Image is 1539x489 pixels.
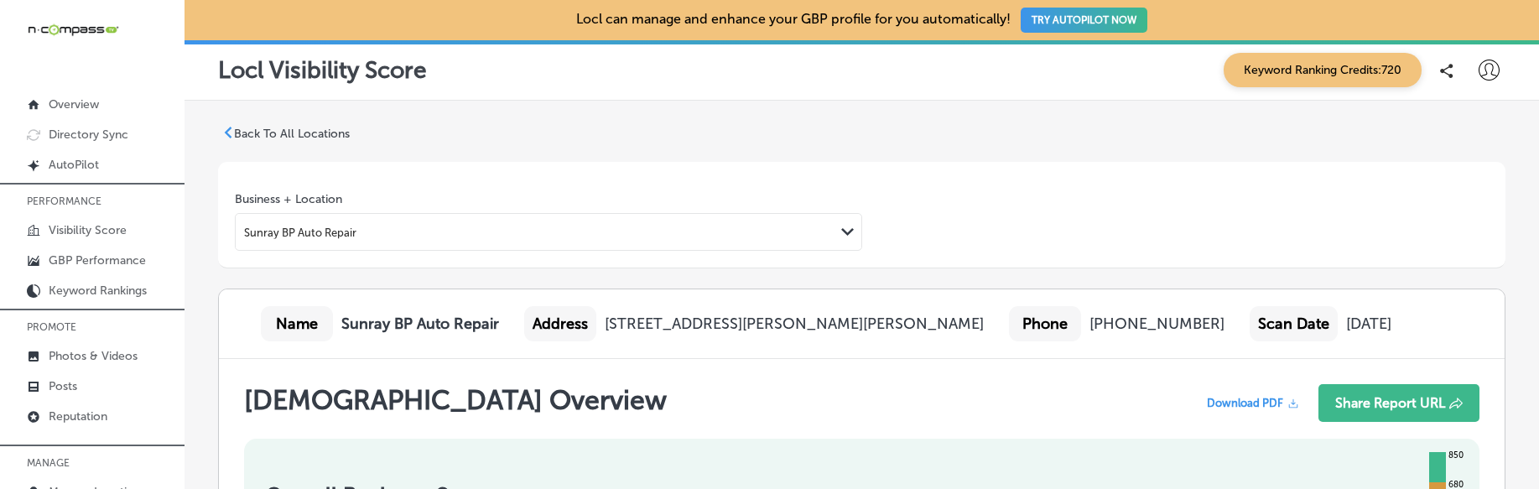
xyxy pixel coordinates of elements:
[1009,306,1081,341] div: Phone
[524,306,596,341] div: Address
[218,56,427,84] p: Locl Visibility Score
[1346,315,1391,333] div: [DATE]
[244,226,356,238] div: Sunray BP Auto Repair
[1089,315,1224,333] div: [PHONE_NUMBER]
[605,315,984,333] div: [STREET_ADDRESS][PERSON_NAME][PERSON_NAME]
[341,315,499,333] b: Sunray BP Auto Repair
[235,192,342,206] label: Business + Location
[27,22,119,38] img: 660ab0bf-5cc7-4cb8-ba1c-48b5ae0f18e60NCTV_CLogo_TV_Black_-500x88.png
[49,127,128,142] p: Directory Sync
[1224,53,1422,87] span: Keyword Ranking Credits: 720
[261,306,333,341] div: Name
[49,97,99,112] p: Overview
[49,158,99,172] p: AutoPilot
[1445,449,1467,462] div: 850
[1207,397,1283,409] span: Download PDF
[49,409,107,424] p: Reputation
[49,284,147,298] p: Keyword Rankings
[1021,8,1147,33] button: TRY AUTOPILOT NOW
[49,379,77,393] p: Posts
[49,253,146,268] p: GBP Performance
[1318,384,1479,422] button: Share Report URL
[234,127,350,141] p: Back To All Locations
[1250,306,1338,341] div: Scan Date
[49,349,138,363] p: Photos & Videos
[49,223,127,237] p: Visibility Score
[244,384,667,430] h1: [DEMOGRAPHIC_DATA] Overview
